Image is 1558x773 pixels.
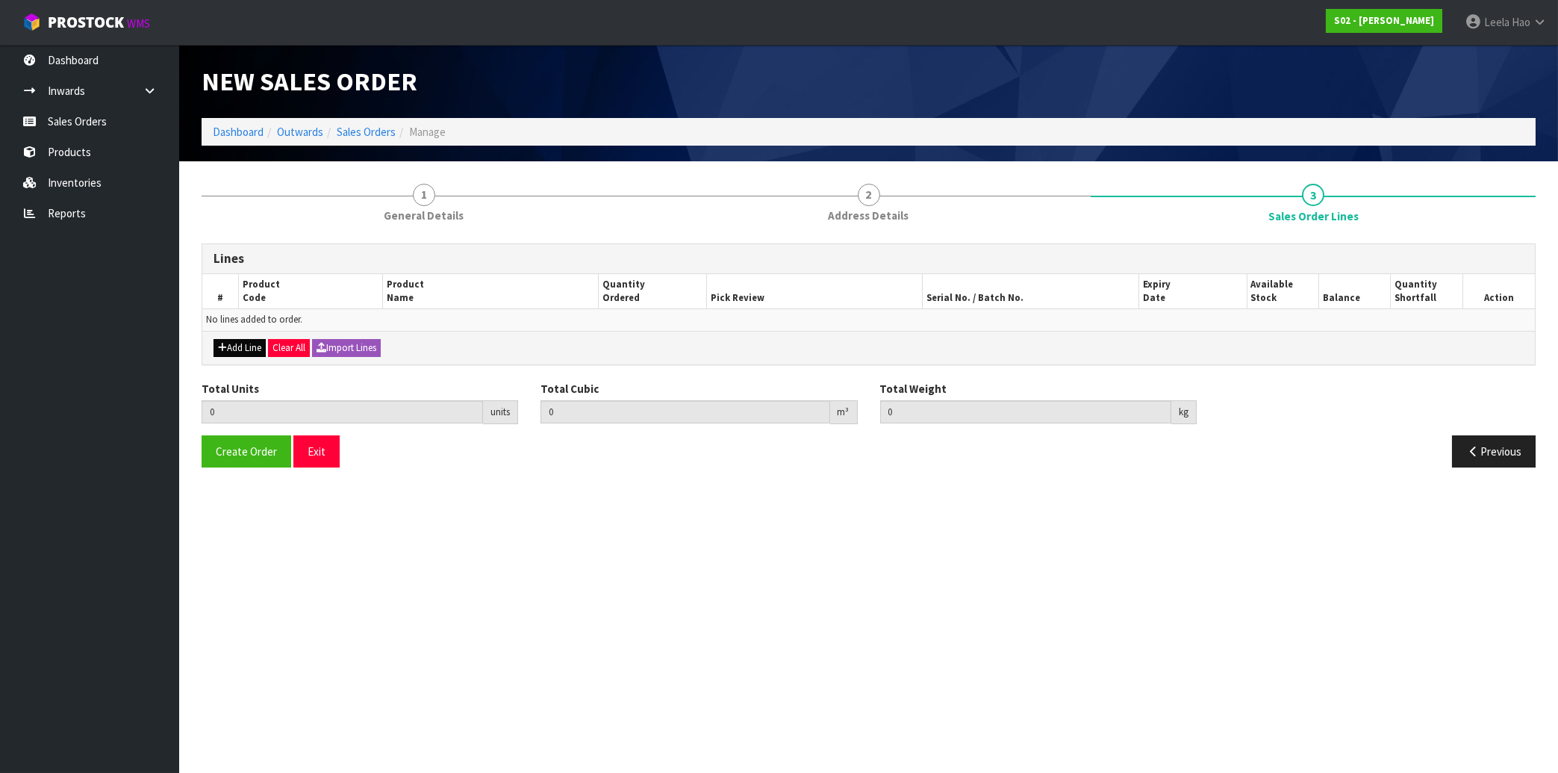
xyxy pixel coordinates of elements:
div: kg [1171,400,1197,424]
span: Sales Order Lines [1268,208,1359,224]
button: Exit [293,435,340,468]
h3: Lines [214,252,1524,266]
span: 3 [1302,184,1324,206]
img: cube-alt.png [22,13,41,31]
th: Action [1462,274,1535,309]
th: Product Code [238,274,382,309]
input: Total Weight [880,400,1171,423]
span: General Details [384,208,464,223]
th: Product Name [382,274,598,309]
input: Total Cubic [540,400,829,423]
th: Expiry Date [1138,274,1247,309]
small: WMS [127,16,150,31]
th: # [202,274,238,309]
td: No lines added to order. [202,309,1535,331]
span: Manage [409,125,446,139]
button: Import Lines [312,339,381,357]
button: Previous [1452,435,1536,468]
span: Address Details [829,208,909,223]
th: Pick Review [706,274,922,309]
a: Sales Orders [337,125,396,139]
div: units [483,400,518,424]
span: ProStock [48,13,124,32]
span: 1 [413,184,435,206]
th: Serial No. / Batch No. [923,274,1138,309]
span: New Sales Order [202,65,417,97]
button: Create Order [202,435,291,468]
th: Quantity Shortfall [1391,274,1462,309]
span: Sales Order Lines [202,232,1536,479]
strong: S02 - [PERSON_NAME] [1334,14,1434,27]
th: Balance [1318,274,1390,309]
label: Total Units [202,381,259,397]
a: Dashboard [213,125,264,139]
span: Leela [1484,15,1509,29]
button: Clear All [268,339,310,357]
span: Hao [1512,15,1530,29]
th: Available Stock [1247,274,1318,309]
span: 2 [858,184,880,206]
div: m³ [830,400,858,424]
input: Total Units [202,400,483,423]
a: Outwards [277,125,323,139]
label: Total Weight [880,381,947,397]
button: Add Line [214,339,266,357]
label: Total Cubic [540,381,599,397]
th: Quantity Ordered [599,274,707,309]
span: Create Order [216,444,277,459]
